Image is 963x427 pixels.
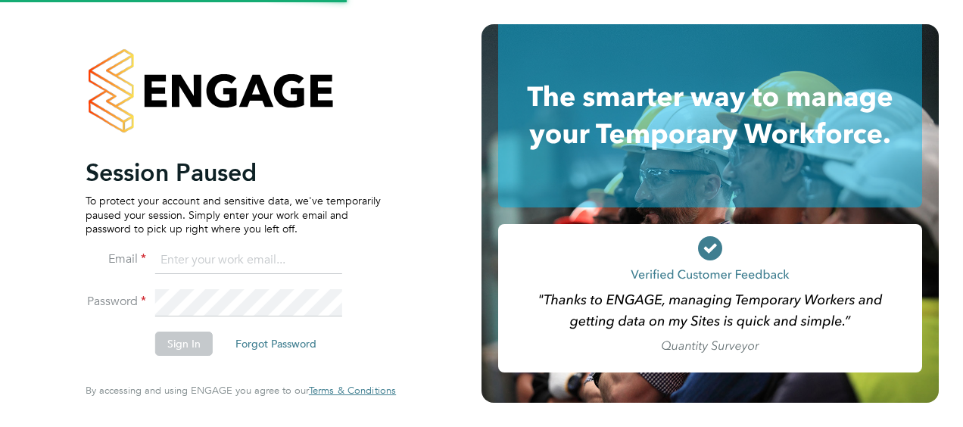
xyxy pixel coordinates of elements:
a: Terms & Conditions [309,385,396,397]
button: Sign In [155,332,213,356]
p: To protect your account and sensitive data, we've temporarily paused your session. Simply enter y... [86,194,381,235]
input: Enter your work email... [155,247,342,274]
span: By accessing and using ENGAGE you agree to our [86,384,396,397]
span: Terms & Conditions [309,384,396,397]
h2: Session Paused [86,157,381,188]
button: Forgot Password [223,332,329,356]
label: Password [86,294,146,310]
label: Email [86,251,146,267]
